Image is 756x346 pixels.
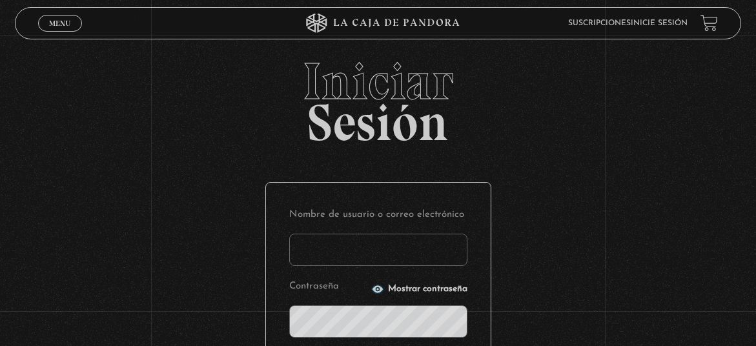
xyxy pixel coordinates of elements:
[700,14,718,32] a: View your shopping cart
[568,19,631,27] a: Suscripciones
[49,19,70,27] span: Menu
[371,283,467,296] button: Mostrar contraseña
[289,278,367,295] label: Contraseña
[45,30,75,39] span: Cerrar
[631,19,688,27] a: Inicie sesión
[289,206,467,223] label: Nombre de usuario o correo electrónico
[15,56,741,107] span: Iniciar
[388,285,467,294] span: Mostrar contraseña
[15,56,741,138] h2: Sesión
